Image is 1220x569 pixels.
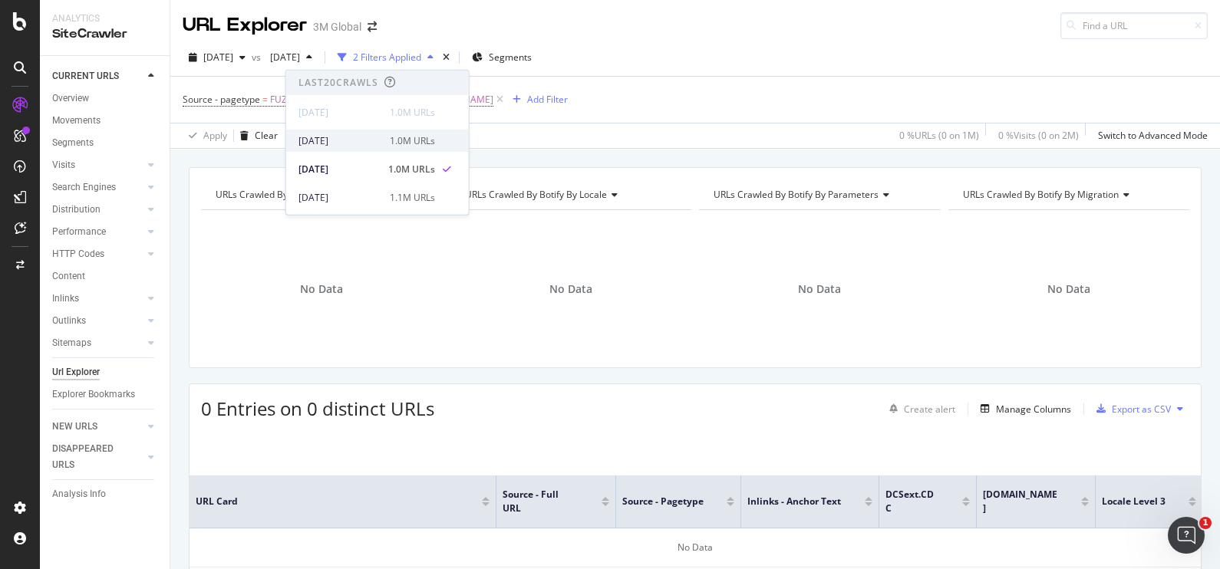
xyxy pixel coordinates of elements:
div: DISAPPEARED URLS [52,441,130,473]
div: Overview [52,90,89,107]
button: Switch to Advanced Mode [1092,123,1208,148]
div: Outlinks [52,313,86,329]
a: NEW URLS [52,419,143,435]
button: 2 Filters Applied [331,45,440,70]
div: [DATE] [298,105,381,119]
span: vs [252,51,264,64]
div: Performance [52,224,106,240]
a: Inlinks [52,291,143,307]
a: Visits [52,157,143,173]
div: Create alert [904,403,955,416]
div: Sitemaps [52,335,91,351]
a: Distribution [52,202,143,218]
div: Analytics [52,12,157,25]
button: [DATE] [264,45,318,70]
div: CURRENT URLS [52,68,119,84]
span: Segments [489,51,532,64]
div: NEW URLS [52,419,97,435]
a: Explorer Bookmarks [52,386,159,403]
span: 2025 Aug. 17th [264,51,300,64]
span: 1 [1199,517,1212,529]
span: No Data [300,281,343,297]
a: Outlinks [52,313,143,329]
iframe: Intercom live chat [1168,517,1205,554]
div: Export as CSV [1112,403,1171,416]
span: 0 Entries on 0 distinct URLs [201,396,434,421]
a: Movements [52,113,159,129]
span: URLs Crawled By Botify By parameters [714,188,879,201]
div: [DATE] [298,190,381,204]
div: Add Filter [527,93,568,106]
div: 3M Global [313,19,361,35]
a: Url Explorer [52,364,159,380]
div: HTTP Codes [52,246,104,262]
div: Switch to Advanced Mode [1098,129,1208,142]
button: Segments [466,45,538,70]
button: Create alert [883,396,955,421]
button: Manage Columns [974,400,1071,418]
div: SiteCrawler [52,25,157,43]
div: Last 20 Crawls [298,76,378,89]
button: Clear [234,123,278,148]
div: 2 Filters Applied [353,51,421,64]
div: Explorer Bookmarks [52,386,135,403]
span: FUZE/* [270,89,301,110]
div: 1.0M URLs [390,133,435,147]
div: Movements [52,113,101,129]
div: Inlinks [52,291,79,307]
button: [DATE] [183,45,252,70]
div: [DATE] [298,133,381,147]
div: Url Explorer [52,364,100,380]
span: = [262,93,268,106]
div: Clear [255,129,278,142]
div: 0 % URLs ( 0 on 1M ) [899,129,979,142]
button: Add Filter [506,90,568,109]
span: Source - pagetype [622,495,704,508]
a: Sitemaps [52,335,143,351]
div: times [440,50,453,65]
div: Apply [203,129,227,142]
span: locale Level 3 [1102,495,1166,508]
span: Source - Full URL [503,488,579,515]
div: Visits [52,157,75,173]
div: Distribution [52,202,101,218]
a: Segments [52,135,159,151]
a: Performance [52,224,143,240]
div: Content [52,268,85,284]
span: No Data [1047,281,1090,297]
div: Search Engines [52,179,116,196]
a: HTTP Codes [52,246,143,262]
div: 1.0M URLs [390,105,435,119]
a: Overview [52,90,159,107]
span: [DOMAIN_NAME] [983,488,1058,515]
h4: URLs Crawled By Botify By pagetype [213,183,429,207]
a: CURRENT URLS [52,68,143,84]
input: Find a URL [1060,12,1208,39]
button: Apply [183,123,227,148]
div: 1.1M URLs [390,190,435,204]
div: 1.0M URLs [388,162,435,176]
span: URLs Crawled By Botify By migration [963,188,1119,201]
span: Inlinks - Anchor Text [747,495,842,508]
span: URLs Crawled By Botify By pagetype [216,188,370,201]
div: arrow-right-arrow-left [368,21,377,32]
span: 2025 Aug. 31st [203,51,233,64]
span: URLs Crawled By Botify By locale [465,188,607,201]
div: Manage Columns [996,403,1071,416]
span: DCSext.CDC [885,488,939,515]
div: [DATE] [298,162,379,176]
span: No Data [549,281,592,297]
a: DISAPPEARED URLS [52,441,143,473]
div: 0 % Visits ( 0 on 2M ) [998,129,1079,142]
div: Analysis Info [52,486,106,502]
a: Search Engines [52,179,143,196]
h4: URLs Crawled By Botify By migration [960,183,1176,207]
span: No Data [798,281,841,297]
span: Source - pagetype [183,93,260,106]
a: Content [52,268,159,284]
span: URL Card [196,495,478,508]
div: Segments [52,135,94,151]
div: No Data [190,528,1201,567]
button: Export as CSV [1090,396,1171,421]
a: Analysis Info [52,486,159,502]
